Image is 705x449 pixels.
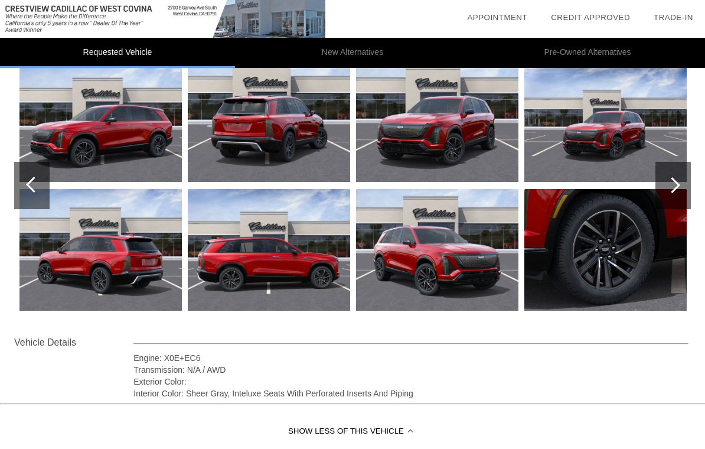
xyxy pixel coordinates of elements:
img: 6.jpg [356,60,518,182]
div: Transmission: N/A / AWD [133,364,688,376]
li: Pre-Owned Alternatives [470,38,705,68]
a: Appointment [467,13,527,22]
img: 2.jpg [19,60,182,182]
a: Trade-In [654,13,693,22]
img: 3.jpg [19,189,182,311]
div: Interior Color: Sheer Gray, Inteluxe Seats With Perforated Inserts And Piping [133,388,688,399]
a: Credit Approved [551,13,630,22]
img: 4.jpg [188,60,350,182]
div: Engine: X0E+EC6 [133,352,688,364]
img: 9.jpg [524,189,687,311]
div: Vehicle Details [14,336,133,350]
div: Exterior Color: [133,376,688,388]
li: New Alternatives [235,38,470,68]
img: 8.jpg [524,60,687,182]
img: 5.jpg [188,189,350,311]
img: 7.jpg [356,189,518,311]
